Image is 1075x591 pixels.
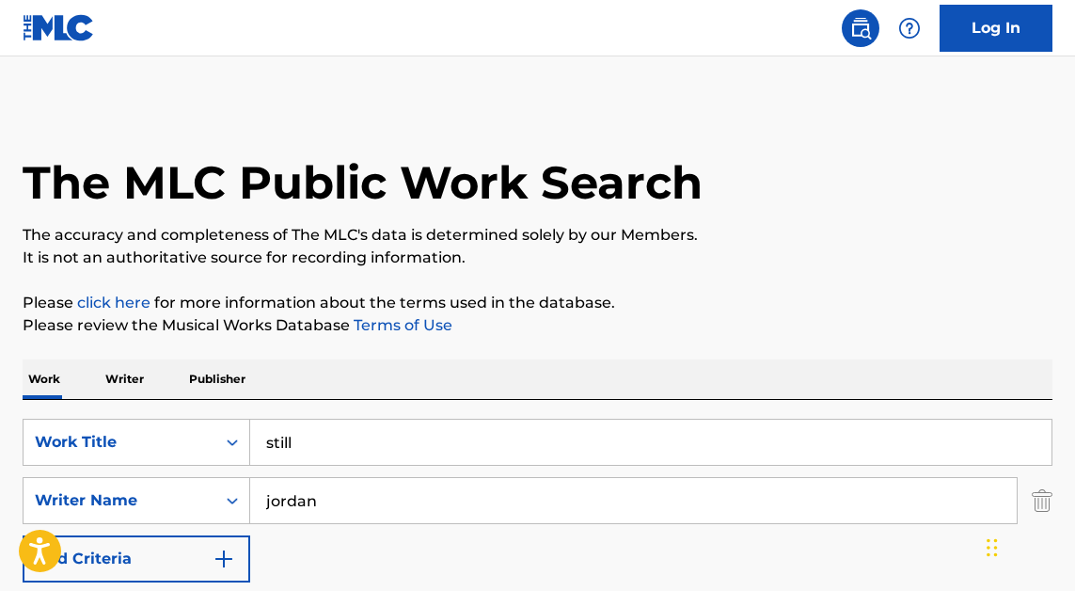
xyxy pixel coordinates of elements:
button: Add Criteria [23,535,250,583]
a: Public Search [842,9,879,47]
div: Help [891,9,928,47]
p: Publisher [183,359,251,399]
img: Delete Criterion [1032,477,1052,524]
iframe: Chat Widget [981,501,1075,591]
div: Work Title [35,431,204,454]
img: help [898,17,921,40]
p: Work [23,359,66,399]
img: 9d2ae6d4665cec9f34b9.svg [213,548,235,570]
h1: The MLC Public Work Search [23,154,703,211]
a: Log In [940,5,1052,52]
p: Please for more information about the terms used in the database. [23,292,1052,314]
a: Terms of Use [350,316,452,334]
img: MLC Logo [23,14,95,41]
div: Writer Name [35,489,204,512]
p: Writer [100,359,150,399]
img: search [849,17,872,40]
p: Please review the Musical Works Database [23,314,1052,337]
p: The accuracy and completeness of The MLC's data is determined solely by our Members. [23,224,1052,247]
a: click here [77,294,150,311]
div: Drag [987,519,998,576]
p: It is not an authoritative source for recording information. [23,247,1052,269]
